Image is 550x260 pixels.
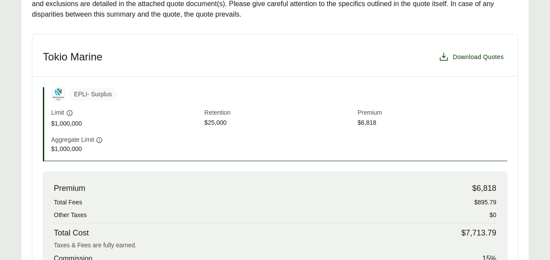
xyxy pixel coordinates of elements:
span: Retention [204,108,354,118]
span: $0 [489,211,496,220]
span: Premium [357,108,507,118]
img: Tokio Marine [52,88,65,101]
span: $7,713.79 [461,227,496,239]
span: $895.79 [474,198,496,207]
span: $1,000,000 [51,119,201,128]
span: EPLI - Surplus [69,88,117,101]
span: Limit [51,108,64,117]
span: $6,818 [472,183,496,194]
span: $6,818 [357,118,507,128]
span: $1,000,000 [51,144,201,154]
h3: Tokio Marine [43,50,102,63]
span: Total Cost [54,227,89,239]
span: Premium [54,183,85,194]
button: Download Quotes [435,48,507,66]
span: Other Taxes [54,211,87,220]
span: Download Quotes [452,53,504,62]
div: Taxes & Fees are fully earned. [54,241,496,250]
span: Total Fees [54,198,82,207]
span: Aggregate Limit [51,135,94,144]
span: $25,000 [204,118,354,128]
